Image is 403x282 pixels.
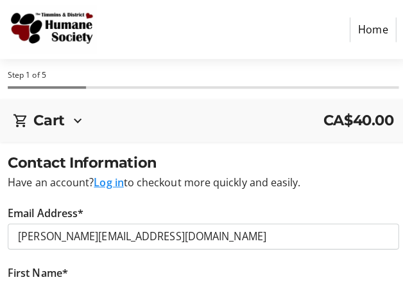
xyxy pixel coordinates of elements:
[320,109,390,130] span: CA$40.00
[8,173,395,188] div: Have an account? to checkout more quickly and easily.
[8,151,395,172] h2: Contact Information
[33,109,64,130] h2: Cart
[8,263,67,278] label: First Name*
[8,204,83,219] label: Email Address*
[347,17,393,42] a: Home
[93,173,123,188] button: Log in
[8,69,395,80] div: Step 1 of 5
[13,109,390,130] div: CartCA$40.00
[10,5,96,53] img: Timmins and District Humane Society's Logo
